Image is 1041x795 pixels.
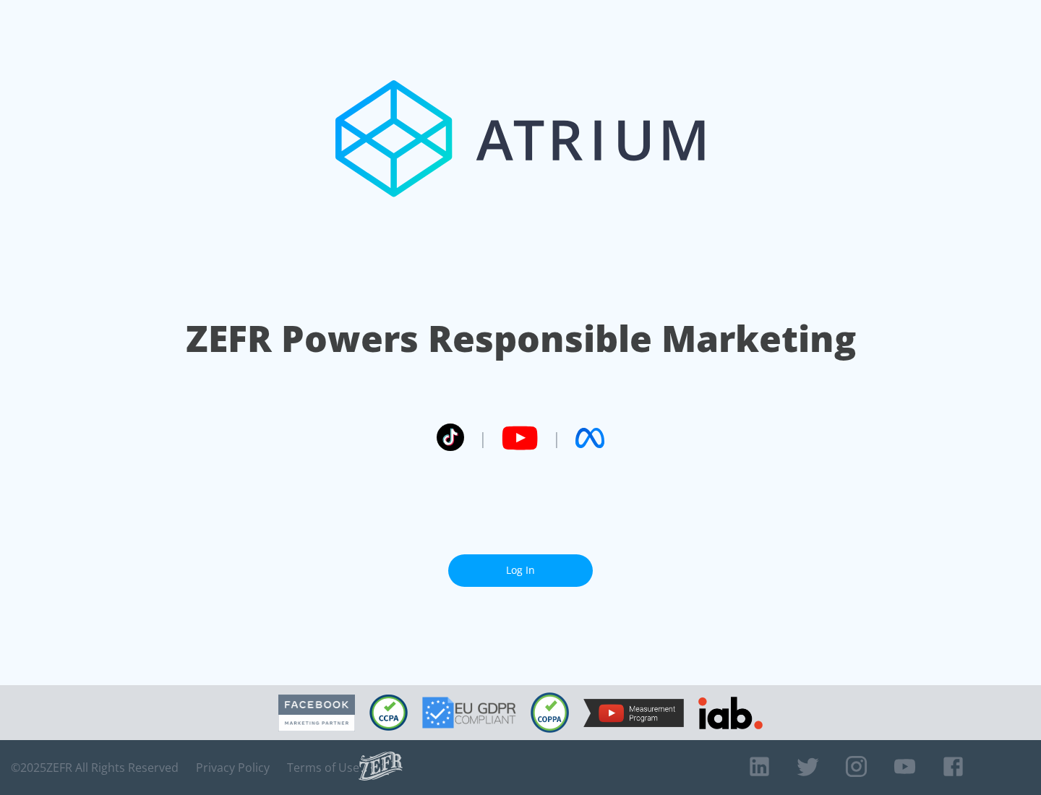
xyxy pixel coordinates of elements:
img: Facebook Marketing Partner [278,695,355,731]
img: COPPA Compliant [531,692,569,733]
img: GDPR Compliant [422,697,516,729]
img: YouTube Measurement Program [583,699,684,727]
img: CCPA Compliant [369,695,408,731]
a: Log In [448,554,593,587]
span: | [479,427,487,449]
span: | [552,427,561,449]
a: Terms of Use [287,760,359,775]
span: © 2025 ZEFR All Rights Reserved [11,760,179,775]
a: Privacy Policy [196,760,270,775]
h1: ZEFR Powers Responsible Marketing [186,314,856,364]
img: IAB [698,697,763,729]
